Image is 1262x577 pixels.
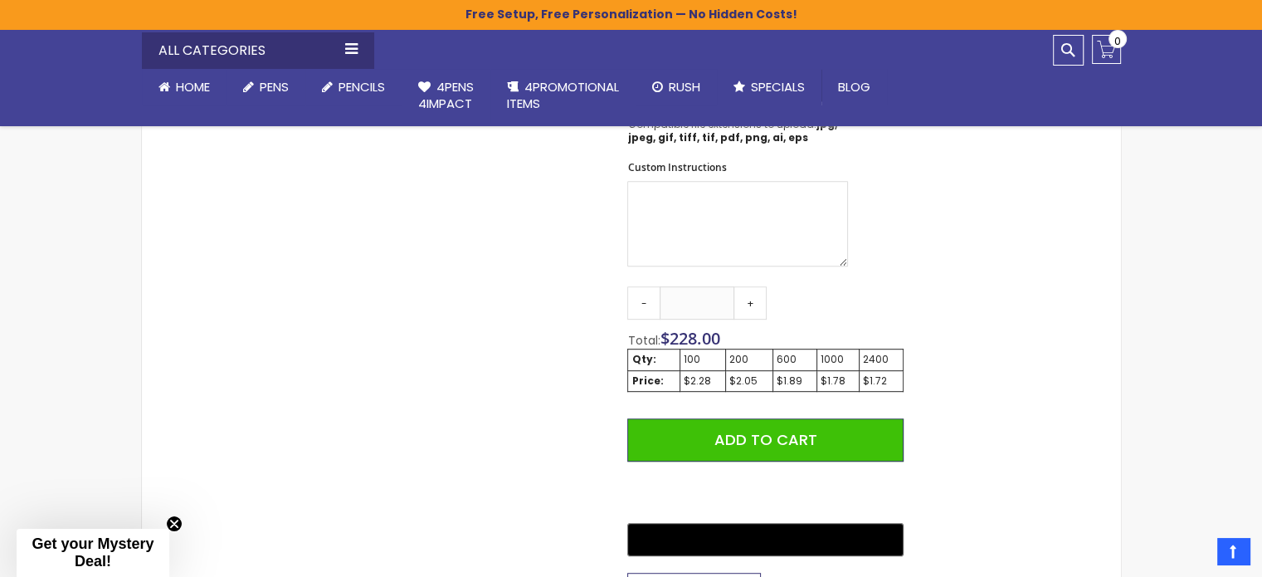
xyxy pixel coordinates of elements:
[507,78,619,112] span: 4PROMOTIONAL ITEMS
[863,353,899,366] div: 2400
[339,78,385,95] span: Pencils
[660,327,719,350] span: $
[627,160,726,174] span: Custom Instructions
[627,474,903,511] iframe: PayPal
[32,535,153,570] span: Get your Mystery Deal!
[729,353,769,366] div: 200
[627,118,848,144] p: Compatible file extensions to upload:
[402,69,490,123] a: 4Pens4impact
[821,69,887,105] a: Blog
[838,78,870,95] span: Blog
[490,69,636,123] a: 4PROMOTIONALITEMS
[176,78,210,95] span: Home
[627,418,903,462] button: Add to Cart
[260,78,289,95] span: Pens
[717,69,821,105] a: Specials
[1114,33,1121,49] span: 0
[166,516,183,532] button: Close teaser
[142,69,227,105] a: Home
[751,78,805,95] span: Specials
[821,353,855,366] div: 1000
[627,286,660,320] a: -
[729,374,769,388] div: $2.05
[142,32,374,69] div: All Categories
[1092,35,1121,64] a: 0
[733,286,767,320] a: +
[627,117,836,144] strong: jpg, jpeg, gif, tiff, tif, pdf, png, ai, eps
[631,352,655,366] strong: Qty:
[777,374,813,388] div: $1.89
[636,69,717,105] a: Rush
[821,374,855,388] div: $1.78
[714,429,817,450] span: Add to Cart
[669,78,700,95] span: Rush
[669,327,719,350] span: 228.00
[684,374,722,388] div: $2.28
[684,353,722,366] div: 100
[863,374,899,388] div: $1.72
[627,523,903,556] button: Buy with GPay
[227,69,305,105] a: Pens
[1125,532,1262,577] iframe: Google Customer Reviews
[777,353,813,366] div: 600
[305,69,402,105] a: Pencils
[627,332,660,349] span: Total:
[418,78,474,112] span: 4Pens 4impact
[17,529,169,577] div: Get your Mystery Deal!Close teaser
[631,374,663,388] strong: Price:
